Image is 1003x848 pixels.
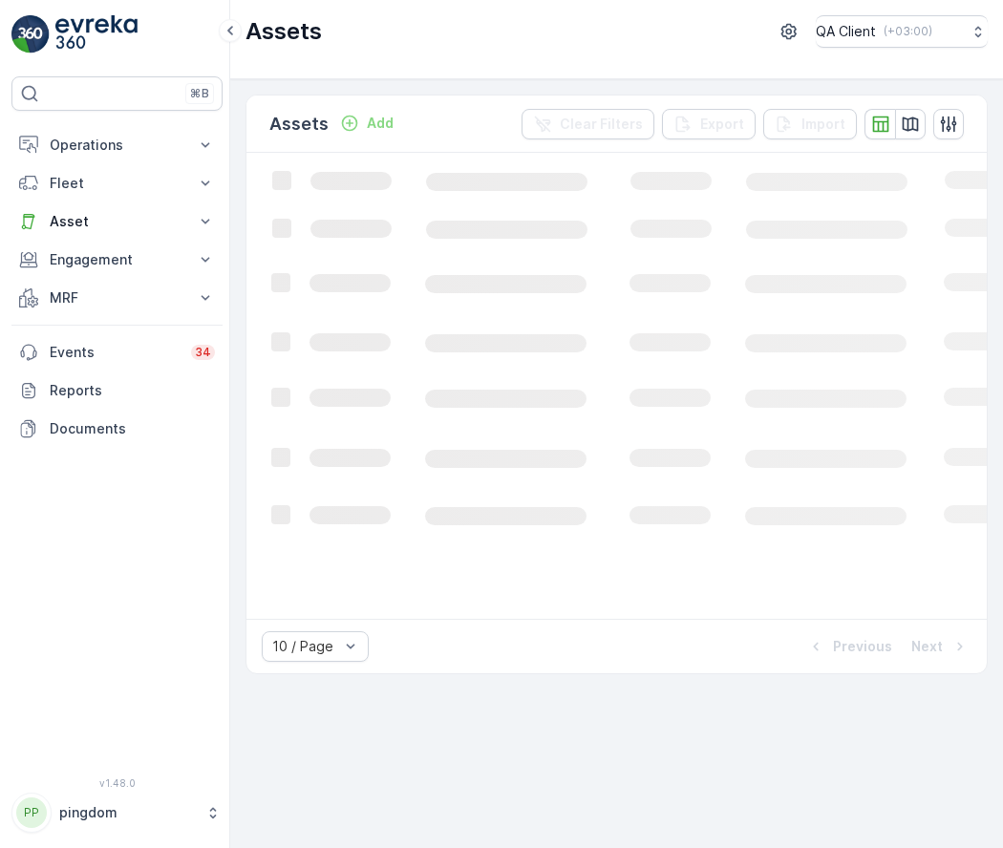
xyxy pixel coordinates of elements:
[332,112,401,135] button: Add
[801,115,845,134] p: Import
[50,174,184,193] p: Fleet
[59,803,196,822] p: pingdom
[662,109,756,139] button: Export
[367,114,394,133] p: Add
[50,288,184,307] p: MRF
[245,16,322,47] p: Assets
[50,250,184,269] p: Engagement
[195,345,211,360] p: 34
[11,126,223,164] button: Operations
[55,15,138,53] img: logo_light-DOdMpM7g.png
[11,164,223,202] button: Fleet
[50,381,215,400] p: Reports
[816,22,876,41] p: QA Client
[909,635,971,658] button: Next
[911,637,943,656] p: Next
[11,15,50,53] img: logo
[816,15,988,48] button: QA Client(+03:00)
[11,202,223,241] button: Asset
[11,371,223,410] a: Reports
[50,212,184,231] p: Asset
[884,24,932,39] p: ( +03:00 )
[16,797,47,828] div: PP
[560,115,643,134] p: Clear Filters
[700,115,744,134] p: Export
[11,279,223,317] button: MRF
[11,410,223,448] a: Documents
[11,793,223,833] button: PPpingdom
[833,637,892,656] p: Previous
[50,343,180,362] p: Events
[11,241,223,279] button: Engagement
[269,111,329,138] p: Assets
[50,136,184,155] p: Operations
[11,333,223,371] a: Events34
[804,635,894,658] button: Previous
[50,419,215,438] p: Documents
[190,86,209,101] p: ⌘B
[522,109,654,139] button: Clear Filters
[763,109,857,139] button: Import
[11,777,223,789] span: v 1.48.0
